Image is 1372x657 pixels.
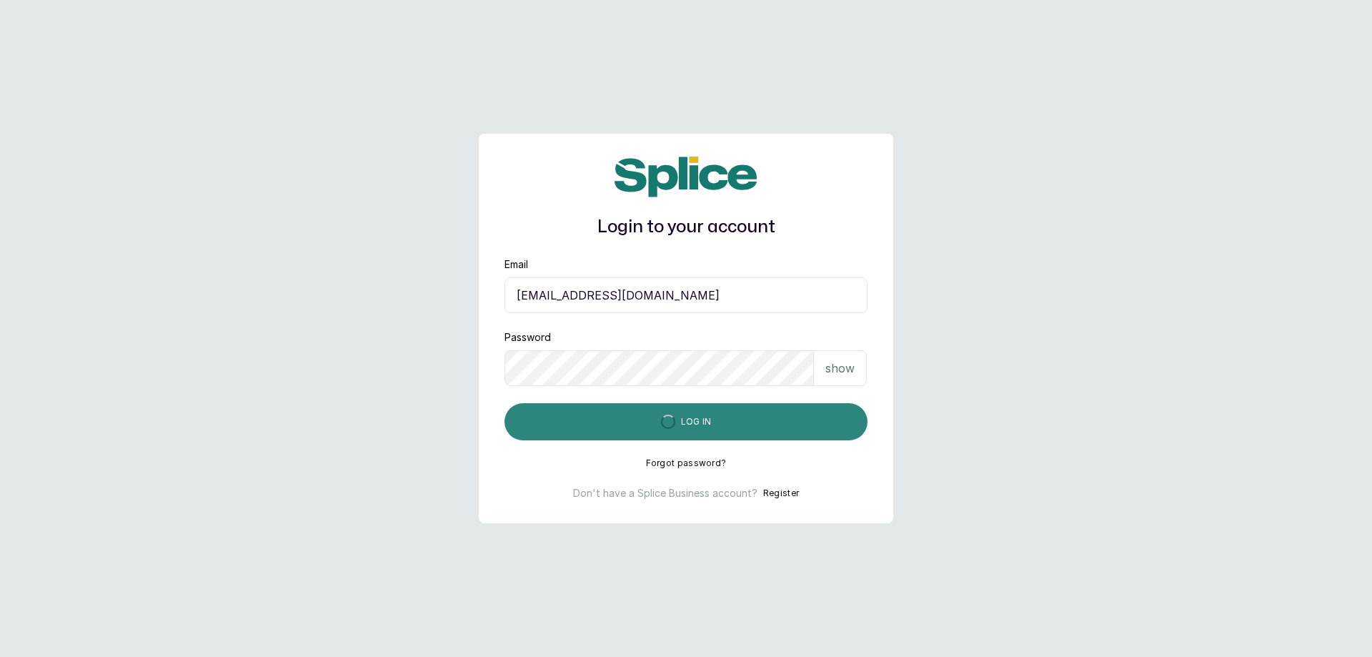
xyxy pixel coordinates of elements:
label: Email [504,257,528,272]
h1: Login to your account [504,214,868,240]
p: Don't have a Splice Business account? [573,486,757,500]
label: Password [504,330,551,345]
input: email@acme.com [504,277,868,313]
p: show [825,360,855,377]
button: Log in [504,403,868,440]
button: Register [763,486,799,500]
button: Forgot password? [646,458,727,469]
